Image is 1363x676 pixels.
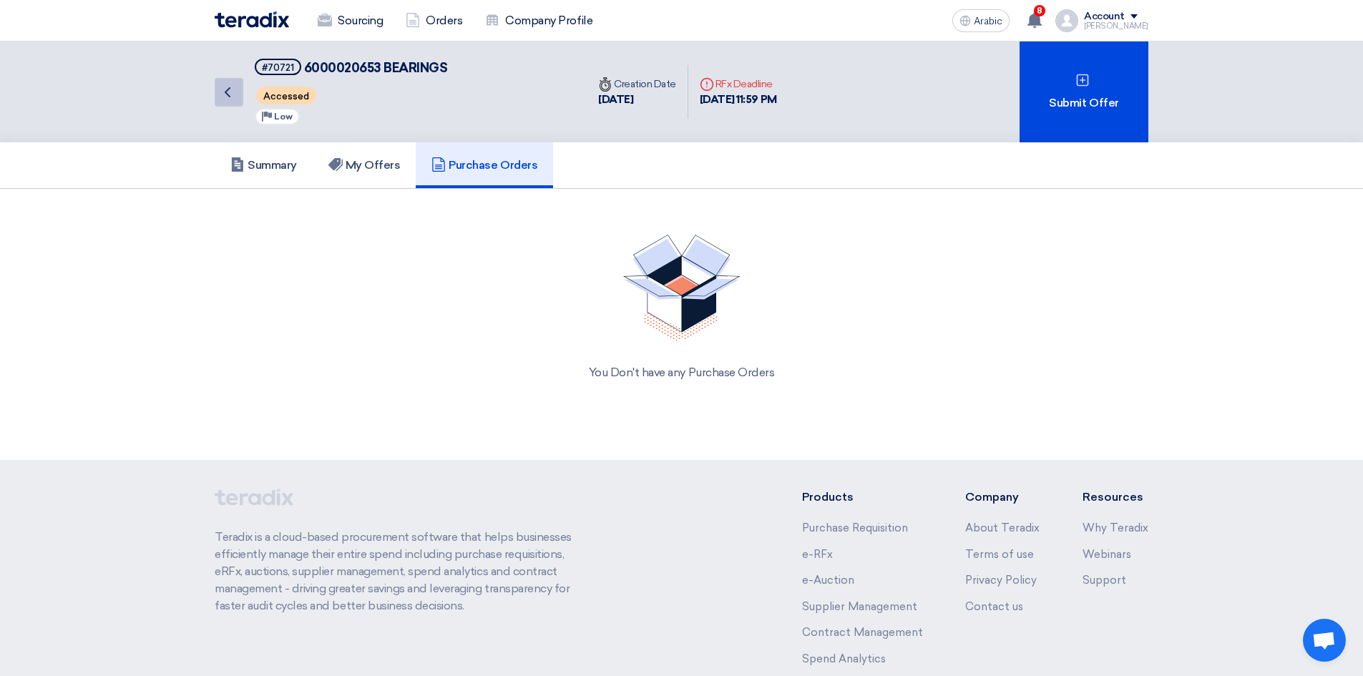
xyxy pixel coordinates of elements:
[505,14,592,27] font: Company Profile
[1037,6,1042,16] font: 8
[255,59,447,77] h5: 6000020653 BEARINGS
[598,93,633,106] font: [DATE]
[426,14,462,27] font: Orders
[965,600,1023,613] a: Contact us
[416,142,553,188] a: Purchase Orders
[589,366,775,379] font: You Don't have any Purchase Orders
[346,158,401,172] font: My Offers
[802,600,917,613] a: Supplier Management
[700,93,777,106] font: [DATE] 11:59 PM
[263,91,309,102] font: Accessed
[802,652,886,665] a: Spend Analytics
[1084,10,1125,22] font: Account
[802,574,854,587] a: e-Auction
[449,158,537,172] font: Purchase Orders
[623,235,741,341] img: No Quotations Found!
[974,15,1002,27] font: Arabic
[304,60,448,76] font: 6000020653 BEARINGS
[965,490,1019,504] font: Company
[1303,619,1346,662] a: Open chat
[965,548,1034,561] a: Terms of use
[614,78,676,90] font: Creation Date
[965,574,1037,587] a: Privacy Policy
[1083,521,1148,534] a: Why Teradix
[306,5,394,36] a: Sourcing
[215,530,572,612] font: Teradix is a cloud-based procurement software that helps businesses efficiently manage their enti...
[274,112,293,122] font: Low
[1083,548,1131,561] a: Webinars
[952,9,1010,32] button: Arabic
[394,5,474,36] a: Orders
[1084,21,1148,31] font: [PERSON_NAME]
[1055,9,1078,32] img: profile_test.png
[1083,490,1143,504] font: Resources
[338,14,383,27] font: Sourcing
[802,521,908,534] a: Purchase Requisition
[215,142,313,188] a: Summary
[715,78,773,90] font: RFx Deadline
[215,11,289,28] img: Teradix logo
[262,62,294,73] font: #70721
[313,142,416,188] a: My Offers
[1083,574,1126,587] a: Support
[1049,96,1118,109] font: Submit Offer
[802,626,923,639] a: Contract Management
[802,548,833,561] a: e-RFx
[248,158,297,172] font: Summary
[802,490,854,504] font: Products
[965,521,1040,534] a: About Teradix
